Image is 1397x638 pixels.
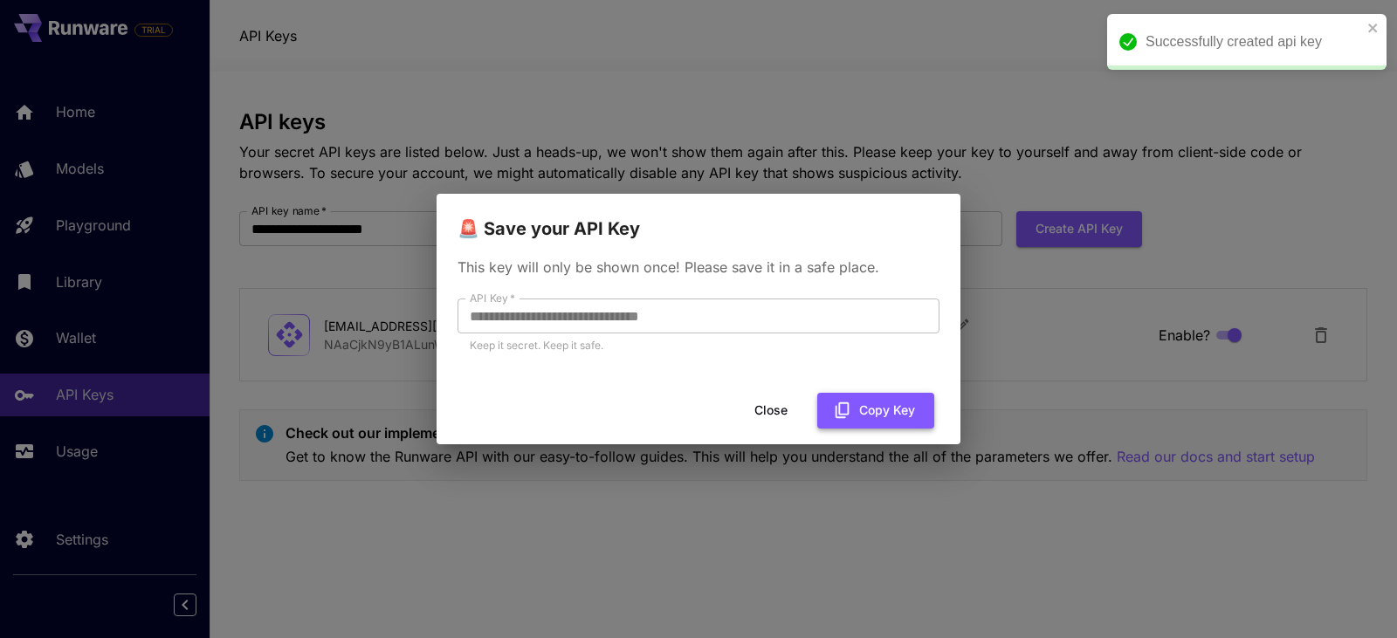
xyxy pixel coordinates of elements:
button: close [1367,21,1380,35]
p: Keep it secret. Keep it safe. [470,337,927,354]
div: Successfully created api key [1146,31,1362,52]
h2: 🚨 Save your API Key [437,194,960,243]
button: Copy Key [817,393,934,429]
p: This key will only be shown once! Please save it in a safe place. [458,257,939,278]
button: Close [732,393,810,429]
label: API Key [470,291,515,305]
